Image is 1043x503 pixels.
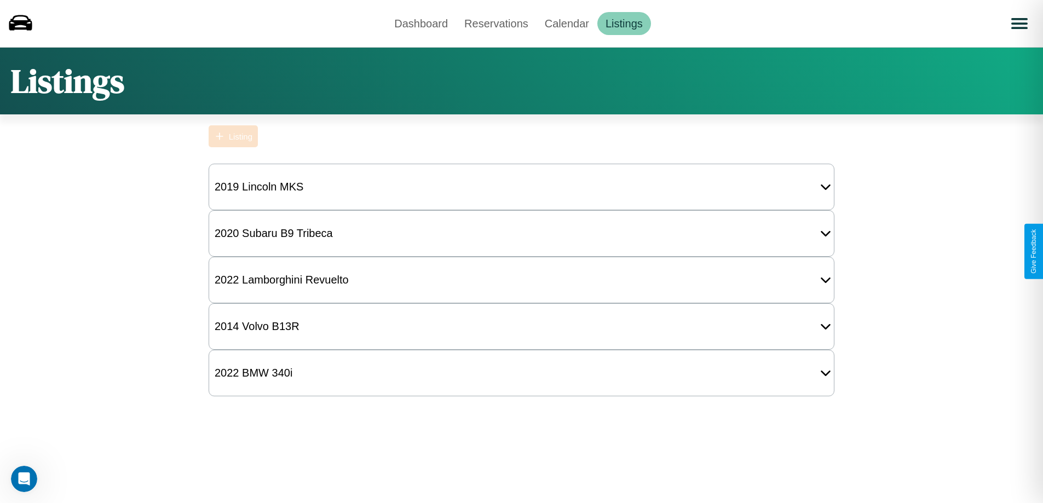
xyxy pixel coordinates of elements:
[209,125,258,147] button: Listing
[456,12,537,35] a: Reservations
[1004,8,1035,39] button: Open menu
[11,59,124,103] h1: Listings
[229,132,252,141] div: Listing
[209,175,309,199] div: 2019 Lincoln MKS
[209,268,354,292] div: 2022 Lamborghini Revuelto
[537,12,597,35] a: Calendar
[1030,229,1038,274] div: Give Feedback
[209,222,338,245] div: 2020 Subaru B9 Tribeca
[11,466,37,492] iframe: Intercom live chat
[386,12,456,35] a: Dashboard
[209,315,305,338] div: 2014 Volvo B13R
[597,12,651,35] a: Listings
[209,361,298,385] div: 2022 BMW 340i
